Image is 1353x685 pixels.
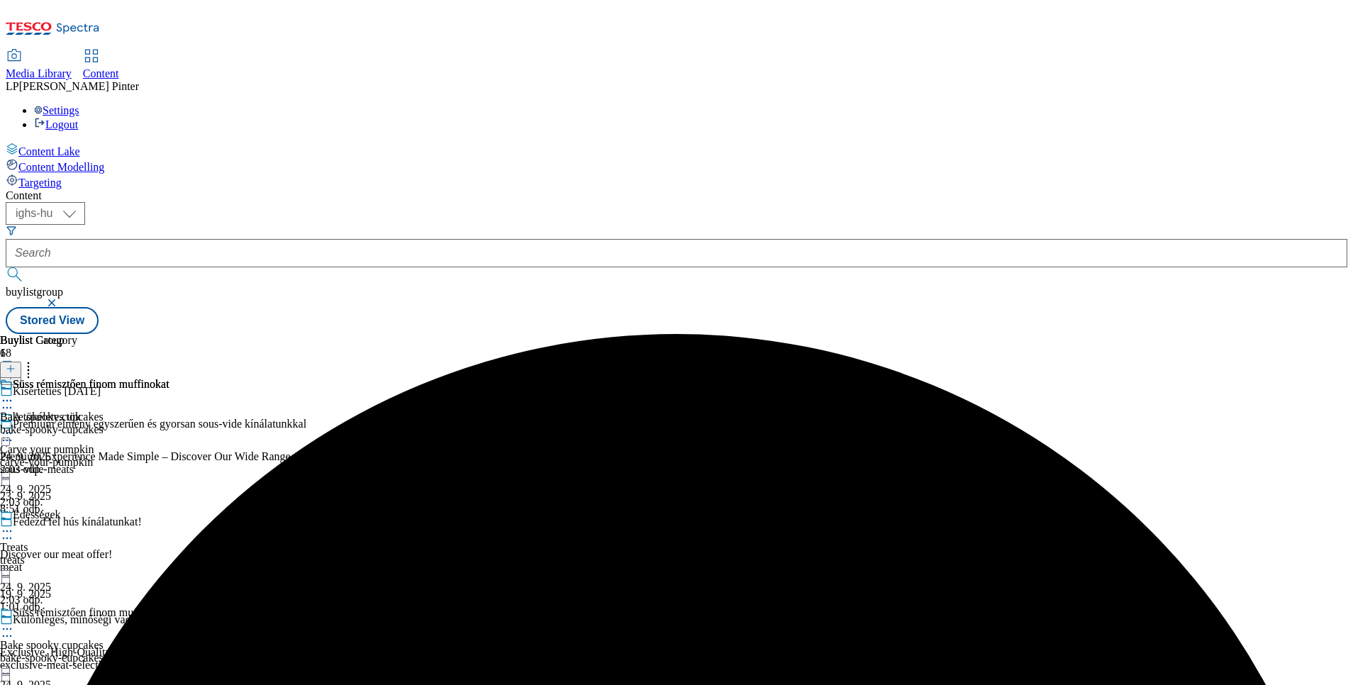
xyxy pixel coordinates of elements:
[6,80,19,92] span: LP
[18,145,80,157] span: Content Lake
[13,606,169,619] div: Süss rémisztően finom muffinokat
[18,161,104,173] span: Content Modelling
[6,50,72,80] a: Media Library
[6,189,1347,202] div: Content
[6,143,1347,158] a: Content Lake
[83,50,119,80] a: Content
[6,225,17,236] svg: Search Filters
[6,67,72,79] span: Media Library
[18,177,62,189] span: Targeting
[6,174,1347,189] a: Targeting
[13,508,61,521] div: Édességek
[6,307,99,334] button: Stored View
[6,158,1347,174] a: Content Modelling
[34,118,78,130] a: Logout
[34,104,79,116] a: Settings
[13,378,169,391] div: Süss rémisztően finom muffinokat
[19,80,139,92] span: [PERSON_NAME] Pinter
[83,67,119,79] span: Content
[6,239,1347,267] input: Search
[6,286,63,298] span: buylistgroup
